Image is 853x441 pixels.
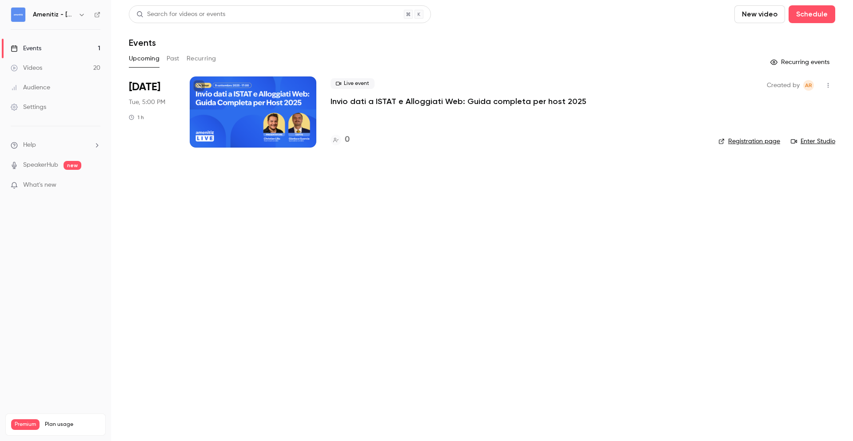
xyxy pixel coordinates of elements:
[331,96,586,107] a: Invio dati a ISTAT e Alloggiati Web: Guida completa per host 2025
[11,8,25,22] img: Amenitiz - Italia 🇮🇹
[23,160,58,170] a: SpeakerHub
[734,5,785,23] button: New video
[23,140,36,150] span: Help
[331,134,350,146] a: 0
[11,83,50,92] div: Audience
[11,44,41,53] div: Events
[129,76,175,148] div: Sep 9 Tue, 5:00 PM (Europe/Madrid)
[331,78,375,89] span: Live event
[767,80,800,91] span: Created by
[718,137,780,146] a: Registration page
[187,52,216,66] button: Recurring
[11,140,100,150] li: help-dropdown-opener
[791,137,835,146] a: Enter Studio
[129,80,160,94] span: [DATE]
[23,180,56,190] span: What's new
[803,80,814,91] span: Alessia Riolo
[90,181,100,189] iframe: Noticeable Trigger
[33,10,75,19] h6: Amenitiz - [GEOGRAPHIC_DATA] 🇮🇹
[11,103,46,112] div: Settings
[345,134,350,146] h4: 0
[789,5,835,23] button: Schedule
[129,37,156,48] h1: Events
[11,64,42,72] div: Videos
[766,55,835,69] button: Recurring events
[167,52,179,66] button: Past
[129,114,144,121] div: 1 h
[805,80,812,91] span: AR
[64,161,81,170] span: new
[136,10,225,19] div: Search for videos or events
[129,52,159,66] button: Upcoming
[45,421,100,428] span: Plan usage
[129,98,165,107] span: Tue, 5:00 PM
[11,419,40,430] span: Premium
